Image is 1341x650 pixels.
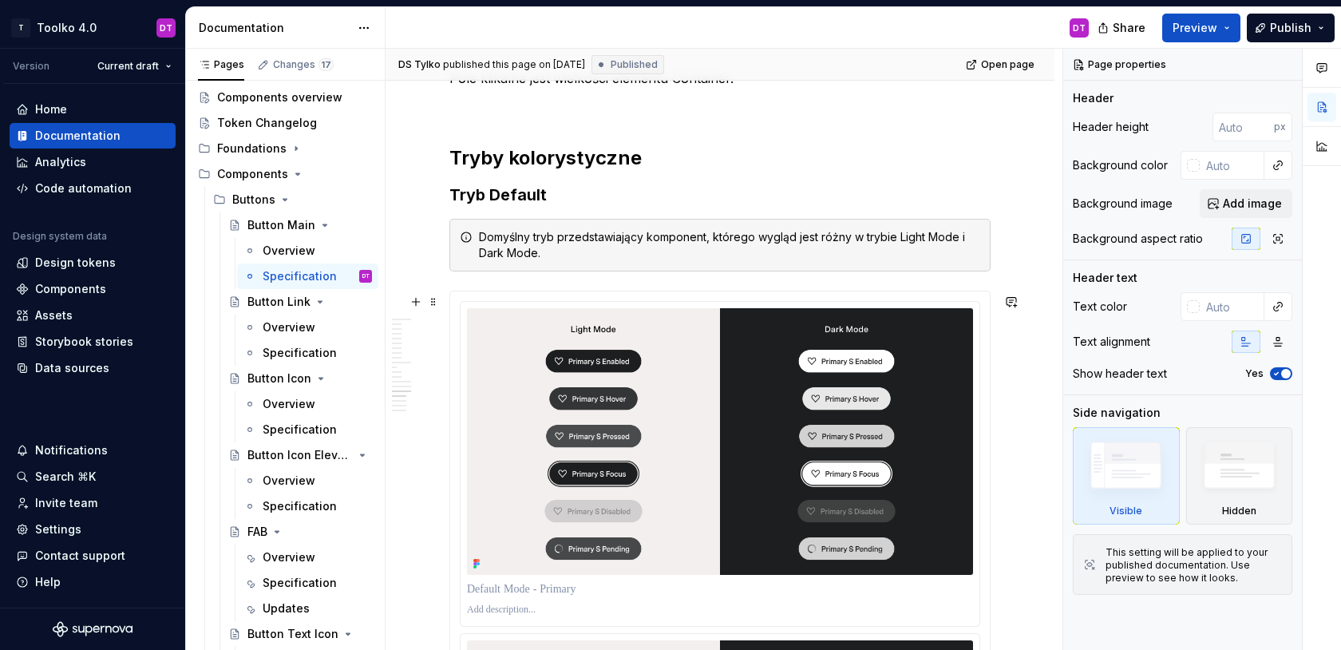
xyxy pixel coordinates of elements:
[222,366,378,391] a: Button Icon
[237,264,378,289] a: SpecificationDT
[237,468,378,493] a: Overview
[263,498,337,514] div: Specification
[1073,22,1086,34] div: DT
[237,391,378,417] a: Overview
[35,255,116,271] div: Design tokens
[263,575,337,591] div: Specification
[273,58,334,71] div: Changes
[1200,151,1264,180] input: Auto
[263,600,310,616] div: Updates
[217,141,287,157] div: Foundations
[237,315,378,340] a: Overview
[53,621,133,637] svg: Supernova Logo
[35,281,106,297] div: Components
[247,371,311,386] div: Button Icon
[237,238,378,264] a: Overview
[10,149,176,175] a: Analytics
[362,268,370,284] div: DT
[1073,90,1114,106] div: Header
[90,55,179,77] button: Current draft
[1113,20,1145,36] span: Share
[1073,119,1149,135] div: Header height
[35,548,125,564] div: Contact support
[1110,505,1142,517] div: Visible
[192,136,378,161] div: Foundations
[237,417,378,442] a: Specification
[1073,427,1180,525] div: Visible
[961,54,1042,76] a: Open page
[237,570,378,596] a: Specification
[1162,14,1240,42] button: Preview
[263,549,315,565] div: Overview
[1073,299,1127,315] div: Text color
[1073,157,1168,173] div: Background color
[35,128,121,144] div: Documentation
[232,192,275,208] div: Buttons
[1200,292,1264,321] input: Auto
[1222,505,1256,517] div: Hidden
[611,58,658,71] span: Published
[10,123,176,149] a: Documentation
[10,517,176,542] a: Settings
[1274,121,1286,133] p: px
[35,180,132,196] div: Code automation
[1245,367,1264,380] label: Yes
[35,307,73,323] div: Assets
[1090,14,1156,42] button: Share
[10,176,176,201] a: Code automation
[1212,113,1274,141] input: Auto
[247,294,311,310] div: Button Link
[35,442,108,458] div: Notifications
[11,18,30,38] div: T
[1106,546,1282,585] div: This setting will be applied to your published documentation. Use preview to see how it looks.
[263,243,315,259] div: Overview
[222,442,378,468] a: Button Icon Elevated
[247,447,353,463] div: Button Icon Elevated
[981,58,1034,71] span: Open page
[1270,20,1311,36] span: Publish
[97,60,159,73] span: Current draft
[10,569,176,595] button: Help
[443,58,585,71] div: published this page on [DATE]
[449,145,991,171] h2: Tryby kolorystyczne
[1073,231,1203,247] div: Background aspect ratio
[217,89,342,105] div: Components overview
[237,545,378,570] a: Overview
[263,422,337,438] div: Specification
[247,524,267,540] div: FAB
[263,473,315,489] div: Overview
[35,154,86,170] div: Analytics
[199,20,350,36] div: Documentation
[222,289,378,315] a: Button Link
[263,396,315,412] div: Overview
[10,276,176,302] a: Components
[263,268,337,284] div: Specification
[247,626,338,642] div: Button Text Icon
[398,58,441,71] span: DS Tylko
[10,303,176,328] a: Assets
[10,543,176,569] button: Contact support
[237,493,378,519] a: Specification
[37,20,97,36] div: Toolko 4.0
[10,355,176,381] a: Data sources
[263,319,315,335] div: Overview
[222,519,378,545] a: FAB
[449,184,991,206] h3: Tryb Default
[1073,270,1137,286] div: Header text
[1073,196,1173,212] div: Background image
[35,469,96,485] div: Search ⌘K
[1247,14,1335,42] button: Publish
[3,10,182,45] button: TToolko 4.0DT
[10,464,176,489] button: Search ⌘K
[237,596,378,621] a: Updates
[35,495,97,511] div: Invite team
[263,345,337,361] div: Specification
[10,438,176,463] button: Notifications
[192,161,378,187] div: Components
[13,60,49,73] div: Version
[10,490,176,516] a: Invite team
[1173,20,1217,36] span: Preview
[13,230,107,243] div: Design system data
[35,334,133,350] div: Storybook stories
[207,187,378,212] div: Buttons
